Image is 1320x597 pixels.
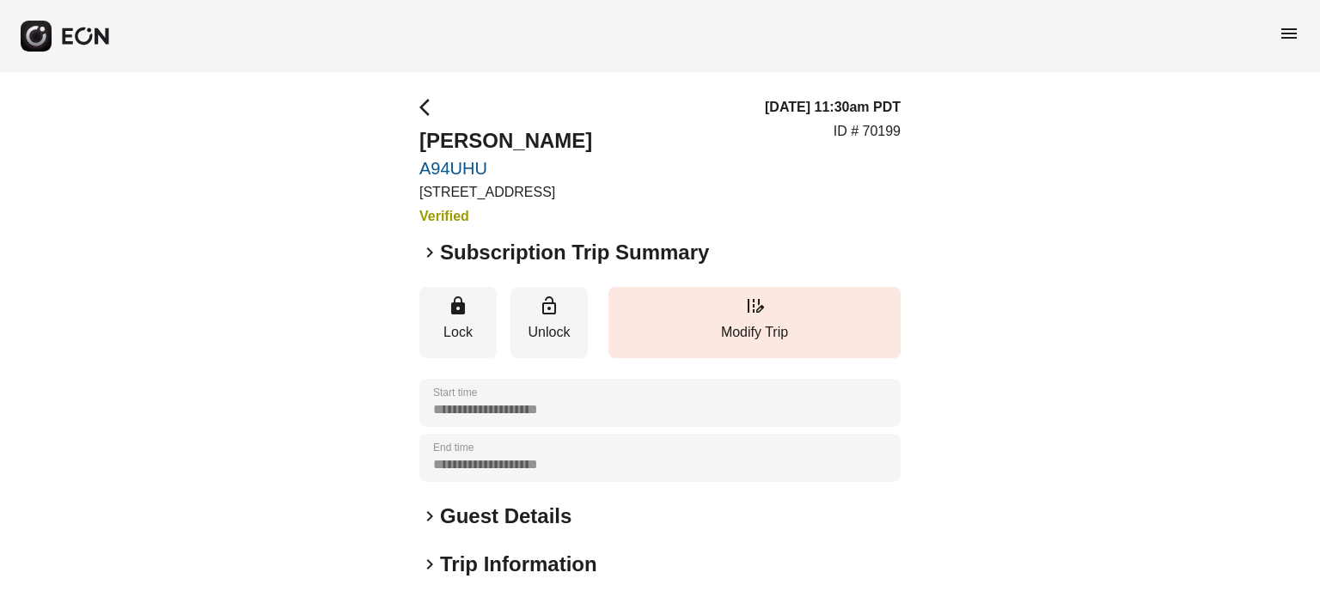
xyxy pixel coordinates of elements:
[440,503,571,530] h2: Guest Details
[744,295,765,316] span: edit_road
[419,97,440,118] span: arrow_back_ios
[765,97,901,118] h3: [DATE] 11:30am PDT
[448,295,468,316] span: lock
[617,322,892,343] p: Modify Trip
[419,127,592,155] h2: [PERSON_NAME]
[608,287,901,358] button: Modify Trip
[519,322,579,343] p: Unlock
[419,554,440,575] span: keyboard_arrow_right
[834,121,901,142] p: ID # 70199
[419,287,497,358] button: Lock
[440,551,597,578] h2: Trip Information
[419,506,440,527] span: keyboard_arrow_right
[510,287,588,358] button: Unlock
[440,239,709,266] h2: Subscription Trip Summary
[419,206,592,227] h3: Verified
[428,322,488,343] p: Lock
[419,242,440,263] span: keyboard_arrow_right
[1279,23,1299,44] span: menu
[419,158,592,179] a: A94UHU
[419,182,592,203] p: [STREET_ADDRESS]
[539,295,559,316] span: lock_open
